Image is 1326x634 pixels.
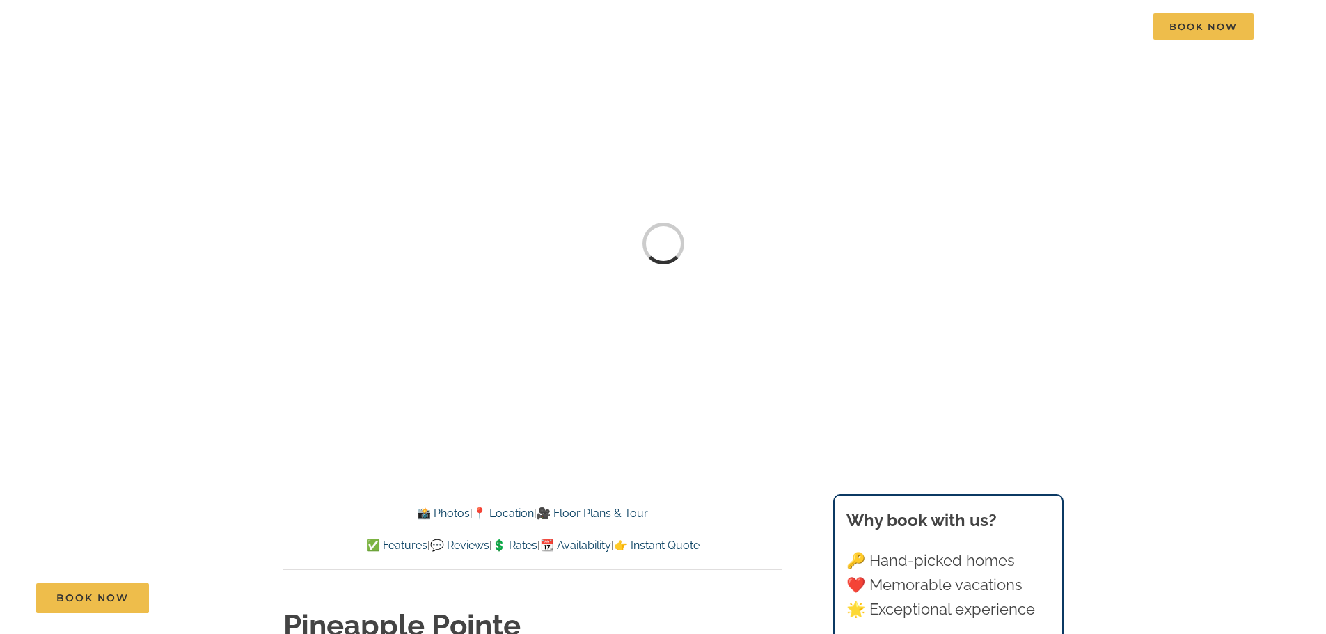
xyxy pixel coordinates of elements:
[883,13,969,40] a: Deals & More
[492,539,537,552] a: 💲 Rates
[56,592,129,604] span: Book Now
[1000,13,1047,40] a: About
[769,22,839,31] span: Things to do
[1153,13,1254,40] span: Book Now
[846,508,1050,533] h3: Why book with us?
[635,215,692,272] div: Loading...
[36,583,149,613] a: Book Now
[283,537,782,555] p: | | | |
[636,13,738,40] a: Vacation homes
[1000,22,1034,31] span: About
[537,507,648,520] a: 🎥 Floor Plans & Tour
[283,505,782,523] p: | |
[846,548,1050,622] p: 🔑 Hand-picked homes ❤️ Memorable vacations 🌟 Exceptional experience
[366,539,427,552] a: ✅ Features
[430,539,489,552] a: 💬 Reviews
[473,507,534,520] a: 📍 Location
[769,13,852,40] a: Things to do
[1078,22,1122,31] span: Contact
[883,22,956,31] span: Deals & More
[1078,13,1122,40] a: Contact
[540,539,611,552] a: 📆 Availability
[636,22,725,31] span: Vacation homes
[72,16,308,47] img: Branson Family Retreats Logo
[614,539,700,552] a: 👉 Instant Quote
[636,13,1254,40] nav: Main Menu
[417,507,470,520] a: 📸 Photos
